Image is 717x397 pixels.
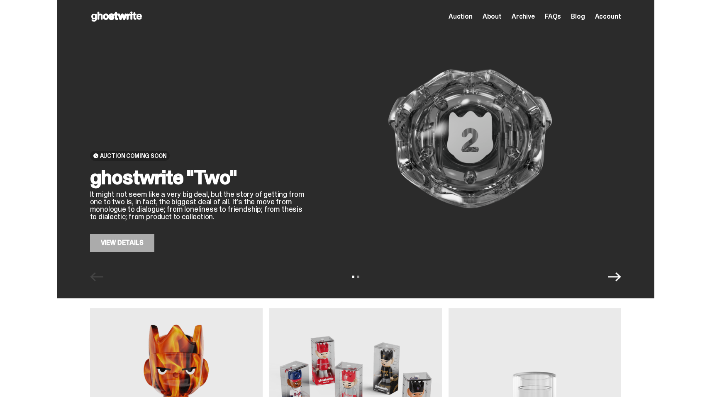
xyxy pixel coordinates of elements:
[595,13,621,20] a: Account
[90,234,154,252] a: View Details
[483,13,502,20] a: About
[608,270,621,283] button: Next
[545,13,561,20] a: FAQs
[449,13,473,20] a: Auction
[90,191,306,220] p: It might not seem like a very big deal, but the story of getting from one to two is, in fact, the...
[357,276,359,278] button: View slide 2
[352,276,354,278] button: View slide 1
[571,13,585,20] a: Blog
[512,13,535,20] a: Archive
[319,26,621,252] img: ghostwrite "Two"
[90,167,306,187] h2: ghostwrite "Two"
[100,153,167,159] span: Auction Coming Soon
